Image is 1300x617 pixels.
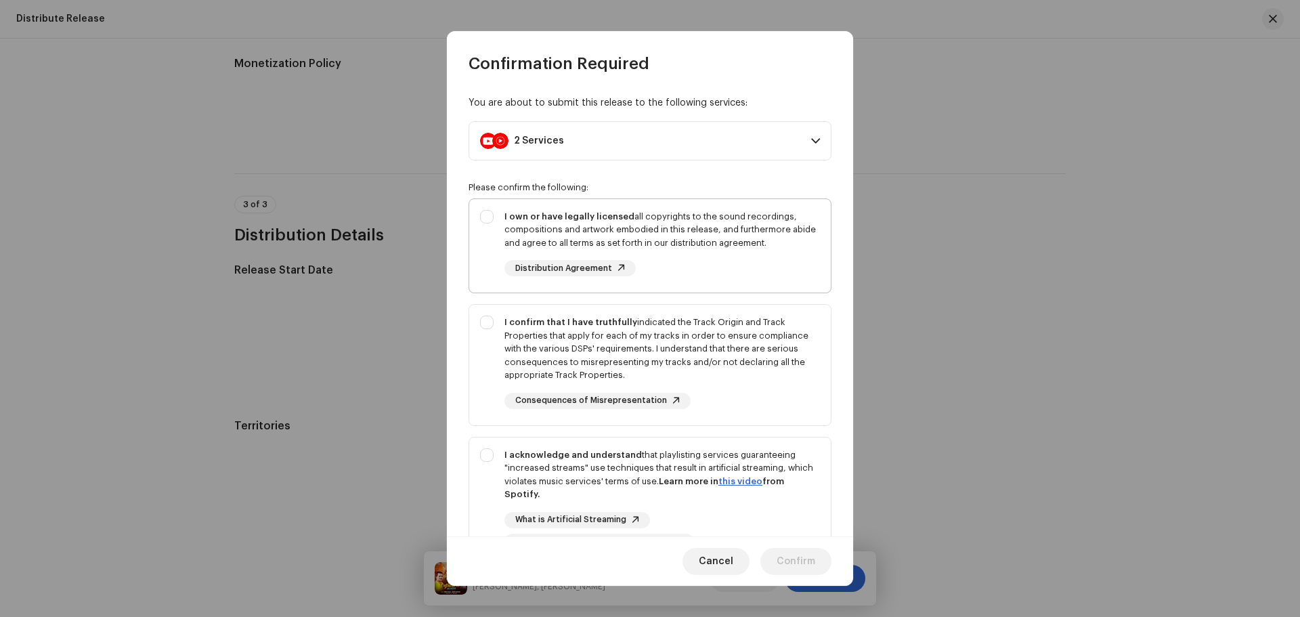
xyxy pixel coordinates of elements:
span: Consequences of Misrepresentation [515,396,667,405]
strong: I confirm that I have truthfully [504,318,637,326]
span: Cancel [699,548,733,575]
div: You are about to submit this release to the following services: [469,96,831,110]
strong: I acknowledge and understand [504,450,642,459]
div: that playlisting services guaranteeing "increased streams" use techniques that result in artifici... [504,448,820,501]
p-togglebutton: I confirm that I have truthfullyindicated the Track Origin and Track Properties that apply for ea... [469,304,831,426]
span: Confirmation Required [469,53,649,75]
div: indicated the Track Origin and Track Properties that apply for each of my tracks in order to ensu... [504,316,820,382]
div: 2 Services [514,135,564,146]
strong: Learn more in from Spotify. [504,477,784,499]
span: Distribution Agreement [515,264,612,273]
span: Confirm [777,548,815,575]
button: Confirm [760,548,831,575]
div: all copyrights to the sound recordings, compositions and artwork embodied in this release, and fu... [504,210,820,250]
p-accordion-header: 2 Services [469,121,831,161]
button: Cancel [682,548,750,575]
strong: I own or have legally licensed [504,212,634,221]
div: Please confirm the following: [469,182,831,193]
p-togglebutton: I acknowledge and understandthat playlisting services guaranteeing "increased streams" use techni... [469,437,831,567]
span: What is Artificial Streaming [515,515,626,524]
p-togglebutton: I own or have legally licensedall copyrights to the sound recordings, compositions and artwork em... [469,198,831,294]
a: this video [718,477,762,486]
